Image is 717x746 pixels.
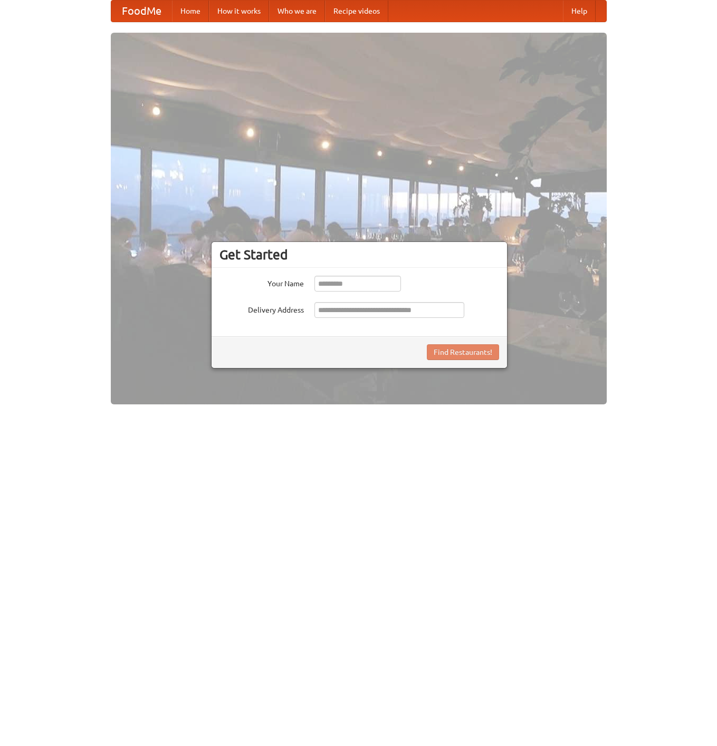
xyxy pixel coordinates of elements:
[269,1,325,22] a: Who we are
[219,302,304,315] label: Delivery Address
[209,1,269,22] a: How it works
[219,247,499,263] h3: Get Started
[563,1,596,22] a: Help
[219,276,304,289] label: Your Name
[325,1,388,22] a: Recipe videos
[427,344,499,360] button: Find Restaurants!
[172,1,209,22] a: Home
[111,1,172,22] a: FoodMe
